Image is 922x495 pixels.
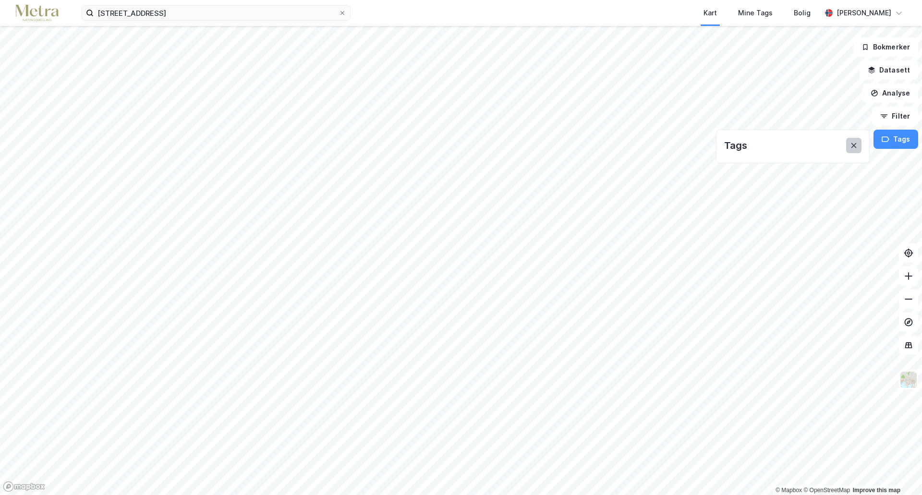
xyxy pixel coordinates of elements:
div: Mine Tags [738,7,773,19]
button: Analyse [862,84,918,103]
button: Datasett [860,60,918,80]
div: Kart [704,7,717,19]
div: [PERSON_NAME] [837,7,891,19]
button: Bokmerker [853,37,918,57]
div: Tags [724,138,747,153]
img: metra-logo.256734c3b2bbffee19d4.png [15,5,59,22]
a: Mapbox [776,487,802,494]
a: OpenStreetMap [803,487,850,494]
iframe: Chat Widget [874,449,922,495]
a: Mapbox homepage [3,481,45,492]
img: Z [899,371,918,389]
input: Søk på adresse, matrikkel, gårdeiere, leietakere eller personer [94,6,339,20]
div: Kontrollprogram for chat [874,449,922,495]
a: Improve this map [853,487,900,494]
button: Tags [873,130,918,149]
button: Filter [872,107,918,126]
div: Bolig [794,7,811,19]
